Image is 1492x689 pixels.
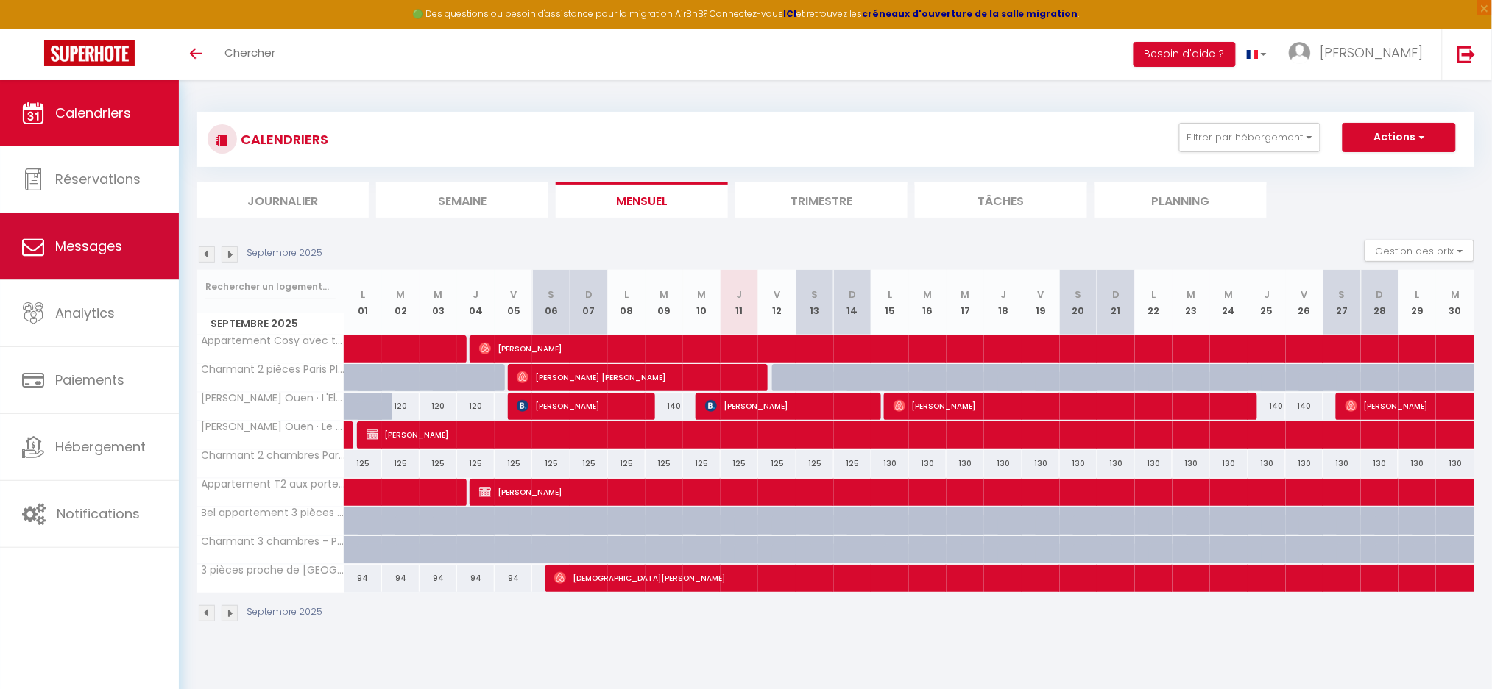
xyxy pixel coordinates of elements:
[721,450,758,477] div: 125
[457,450,495,477] div: 125
[1248,450,1286,477] div: 130
[532,270,570,335] th: 06
[1097,450,1135,477] div: 130
[495,270,532,335] th: 05
[420,270,457,335] th: 03
[556,182,728,218] li: Mensuel
[796,450,834,477] div: 125
[1361,450,1399,477] div: 130
[1210,450,1248,477] div: 130
[199,536,347,547] span: Charmant 3 chambres - Paris expo [GEOGRAPHIC_DATA]
[721,270,758,335] th: 11
[871,450,909,477] div: 130
[624,288,629,301] abbr: L
[570,270,608,335] th: 07
[1264,288,1270,301] abbr: J
[57,504,140,523] span: Notifications
[12,6,56,50] button: Ouvrir le widget de chat LiveChat
[55,237,122,255] span: Messages
[585,288,593,301] abbr: D
[646,393,683,420] div: 140
[1152,288,1156,301] abbr: L
[1210,270,1248,335] th: 24
[698,288,707,301] abbr: M
[774,288,780,301] abbr: V
[1187,288,1196,301] abbr: M
[224,45,275,60] span: Chercher
[1075,288,1082,301] abbr: S
[1436,450,1474,477] div: 130
[862,7,1078,20] a: créneaux d'ouverture de la salle migration
[199,421,347,432] span: [PERSON_NAME] Ouen · Le Wooden Oasis - spacieux T2 aux portes de [GEOGRAPHIC_DATA]
[1457,45,1476,63] img: logout
[382,565,420,592] div: 94
[1173,270,1210,335] th: 23
[473,288,479,301] abbr: J
[758,450,796,477] div: 125
[1113,288,1120,301] abbr: D
[55,170,141,188] span: Réservations
[247,605,322,619] p: Septembre 2025
[1323,270,1361,335] th: 27
[796,270,834,335] th: 13
[1451,288,1460,301] abbr: M
[510,288,517,301] abbr: V
[197,313,344,335] span: Septembre 2025
[1135,450,1173,477] div: 130
[434,288,442,301] abbr: M
[199,507,347,518] span: Bel appartement 3 pièces - Paris Vincennes
[1399,270,1436,335] th: 29
[1022,270,1060,335] th: 19
[894,392,1244,420] span: [PERSON_NAME]
[849,288,856,301] abbr: D
[737,288,743,301] abbr: J
[396,288,405,301] abbr: M
[344,450,382,477] div: 125
[1060,270,1097,335] th: 20
[548,288,554,301] abbr: S
[1135,270,1173,335] th: 22
[947,450,984,477] div: 130
[495,565,532,592] div: 94
[457,270,495,335] th: 04
[237,123,328,156] h3: CALENDRIERS
[1248,393,1286,420] div: 140
[1179,123,1320,152] button: Filtrer par hébergement
[55,104,131,122] span: Calendriers
[1399,450,1436,477] div: 130
[871,270,909,335] th: 15
[984,450,1022,477] div: 130
[1376,288,1384,301] abbr: D
[961,288,970,301] abbr: M
[199,364,347,375] span: Charmant 2 pièces Paris Pleyel- [GEOGRAPHIC_DATA]
[457,565,495,592] div: 94
[199,565,347,576] span: 3 pièces proche de [GEOGRAPHIC_DATA] avec terrasse/Parking
[1000,288,1006,301] abbr: J
[984,270,1022,335] th: 18
[344,270,382,335] th: 01
[947,270,984,335] th: 17
[1301,288,1308,301] abbr: V
[1278,29,1442,80] a: ... [PERSON_NAME]
[199,335,347,346] span: Appartement Cosy avec terrasse aux portes de [GEOGRAPHIC_DATA]
[660,288,668,301] abbr: M
[783,7,796,20] strong: ICI
[517,363,754,391] span: [PERSON_NAME] [PERSON_NAME]
[705,392,868,420] span: [PERSON_NAME]
[1134,42,1236,67] button: Besoin d'aide ?
[55,304,115,322] span: Analytics
[758,270,796,335] th: 12
[495,450,532,477] div: 125
[344,565,382,592] div: 94
[683,450,721,477] div: 125
[834,450,871,477] div: 125
[1173,450,1210,477] div: 130
[382,270,420,335] th: 02
[420,393,457,420] div: 120
[735,182,908,218] li: Trimestre
[646,270,683,335] th: 09
[924,288,933,301] abbr: M
[608,270,646,335] th: 08
[1286,393,1323,420] div: 140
